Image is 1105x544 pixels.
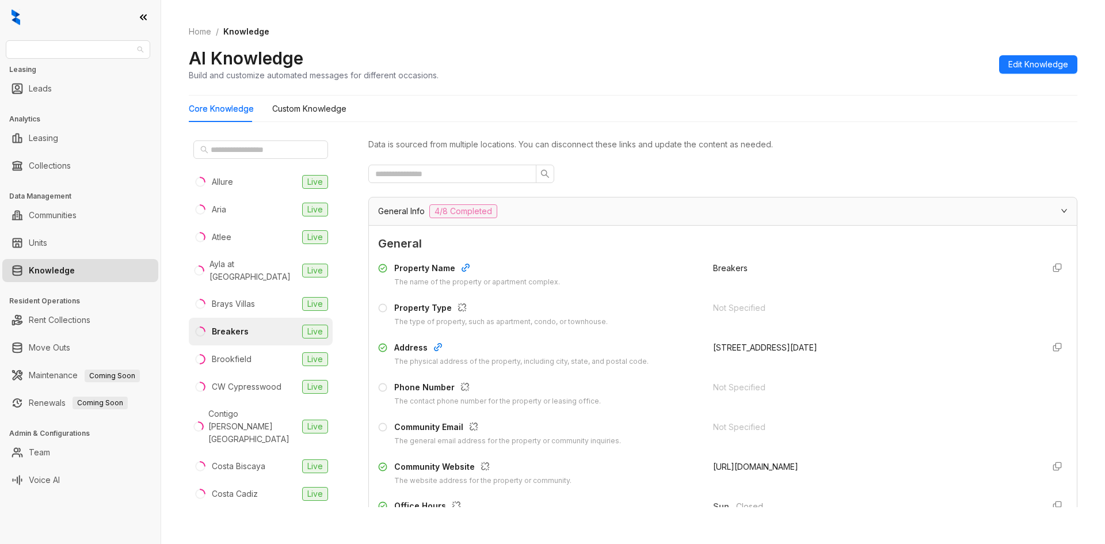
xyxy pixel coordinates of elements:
[302,325,328,338] span: Live
[302,352,328,366] span: Live
[85,370,140,382] span: Coming Soon
[2,154,158,177] li: Collections
[429,204,497,218] span: 4/8 Completed
[302,203,328,216] span: Live
[212,203,226,216] div: Aria
[2,77,158,100] li: Leads
[394,302,608,317] div: Property Type
[394,317,608,328] div: The type of property, such as apartment, condo, or townhouse.
[209,258,298,283] div: Ayla at [GEOGRAPHIC_DATA]
[2,336,158,359] li: Move Outs
[999,55,1077,74] button: Edit Knowledge
[2,469,158,492] li: Voice AI
[9,428,161,439] h3: Admin & Configurations
[713,421,1034,433] div: Not Specified
[186,25,214,38] a: Home
[713,500,736,513] span: Sun
[9,114,161,124] h3: Analytics
[9,191,161,201] h3: Data Management
[394,436,621,447] div: The general email address for the property or community inquiries.
[713,381,1034,394] div: Not Specified
[736,500,1034,513] span: Closed
[212,353,252,366] div: Brookfield
[212,298,255,310] div: Brays Villas
[189,69,439,81] div: Build and customize automated messages for different occasions.
[302,459,328,473] span: Live
[1061,207,1068,214] span: expanded
[272,102,346,115] div: Custom Knowledge
[302,175,328,189] span: Live
[378,205,425,218] span: General Info
[394,341,649,356] div: Address
[394,396,601,407] div: The contact phone number for the property or leasing office.
[302,230,328,244] span: Live
[29,77,52,100] a: Leads
[29,336,70,359] a: Move Outs
[189,102,254,115] div: Core Knowledge
[73,397,128,409] span: Coming Soon
[394,381,601,396] div: Phone Number
[29,309,90,332] a: Rent Collections
[29,259,75,282] a: Knowledge
[713,341,1034,354] div: [STREET_ADDRESS][DATE]
[13,41,143,58] span: United Apartment Group
[369,197,1077,225] div: General Info4/8 Completed
[29,204,77,227] a: Communities
[1008,58,1068,71] span: Edit Knowledge
[208,408,298,446] div: Contigo [PERSON_NAME][GEOGRAPHIC_DATA]
[212,460,265,473] div: Costa Biscaya
[29,127,58,150] a: Leasing
[212,231,231,244] div: Atlee
[2,204,158,227] li: Communities
[212,176,233,188] div: Allure
[713,302,1034,314] div: Not Specified
[2,309,158,332] li: Rent Collections
[302,380,328,394] span: Live
[394,356,649,367] div: The physical address of the property, including city, state, and postal code.
[29,391,128,414] a: RenewalsComing Soon
[223,26,269,36] span: Knowledge
[302,420,328,433] span: Live
[713,263,748,273] span: Breakers
[200,146,208,154] span: search
[394,262,560,277] div: Property Name
[713,462,798,471] span: [URL][DOMAIN_NAME]
[378,235,1068,253] span: General
[368,138,1077,151] div: Data is sourced from multiple locations. You can disconnect these links and update the content as...
[12,9,20,25] img: logo
[189,47,303,69] h2: AI Knowledge
[394,475,571,486] div: The website address for the property or community.
[394,500,627,515] div: Office Hours
[212,325,249,338] div: Breakers
[29,154,71,177] a: Collections
[2,259,158,282] li: Knowledge
[29,231,47,254] a: Units
[302,297,328,311] span: Live
[302,264,328,277] span: Live
[29,469,60,492] a: Voice AI
[2,364,158,387] li: Maintenance
[216,25,219,38] li: /
[2,231,158,254] li: Units
[212,488,258,500] div: Costa Cadiz
[9,296,161,306] h3: Resident Operations
[302,487,328,501] span: Live
[2,441,158,464] li: Team
[394,421,621,436] div: Community Email
[394,461,571,475] div: Community Website
[2,391,158,414] li: Renewals
[394,277,560,288] div: The name of the property or apartment complex.
[29,441,50,464] a: Team
[2,127,158,150] li: Leasing
[9,64,161,75] h3: Leasing
[212,381,281,393] div: CW Cypresswood
[540,169,550,178] span: search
